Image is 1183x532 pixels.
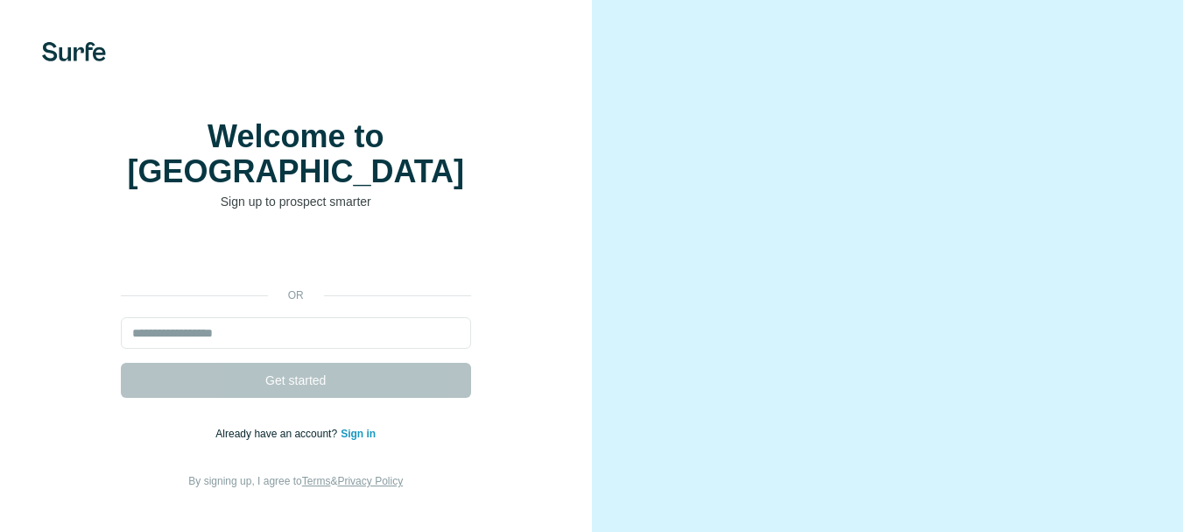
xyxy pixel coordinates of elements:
iframe: Sign in with Google Button [112,237,480,275]
h1: Welcome to [GEOGRAPHIC_DATA] [121,119,471,189]
span: Already have an account? [215,428,341,440]
span: By signing up, I agree to & [188,475,403,487]
a: Privacy Policy [337,475,403,487]
p: or [268,287,324,303]
a: Sign in [341,428,376,440]
p: Sign up to prospect smarter [121,193,471,210]
img: Surfe's logo [42,42,106,61]
a: Terms [302,475,331,487]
